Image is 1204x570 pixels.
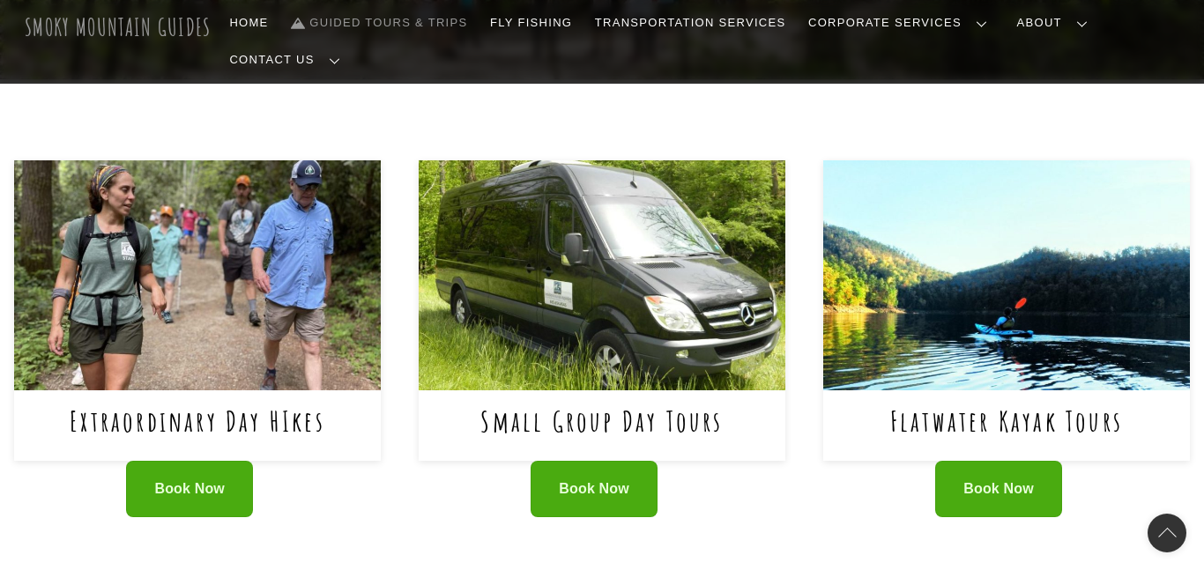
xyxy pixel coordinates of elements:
span: Book Now [559,480,629,499]
a: Corporate Services [801,4,1001,41]
span: Book Now [963,480,1034,499]
a: Home [223,4,276,41]
img: Flatwater Kayak Tours [823,160,1190,389]
a: Transportation Services [588,4,792,41]
a: Book Now [126,461,253,518]
a: Fly Fishing [483,4,579,41]
a: Guided Tours & Trips [284,4,474,41]
img: Extraordinary Day HIkes [14,160,381,389]
a: Book Now [531,461,658,518]
span: Book Now [154,480,225,499]
img: Small Group Day Tours [419,160,785,389]
a: Contact Us [223,41,354,78]
a: Small Group Day Tours [480,403,723,439]
a: About [1010,4,1102,41]
a: Extraordinary Day HIkes [70,403,325,439]
a: Flatwater Kayak Tours [890,403,1123,439]
a: Book Now [935,461,1062,518]
a: Smoky Mountain Guides [25,12,212,41]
